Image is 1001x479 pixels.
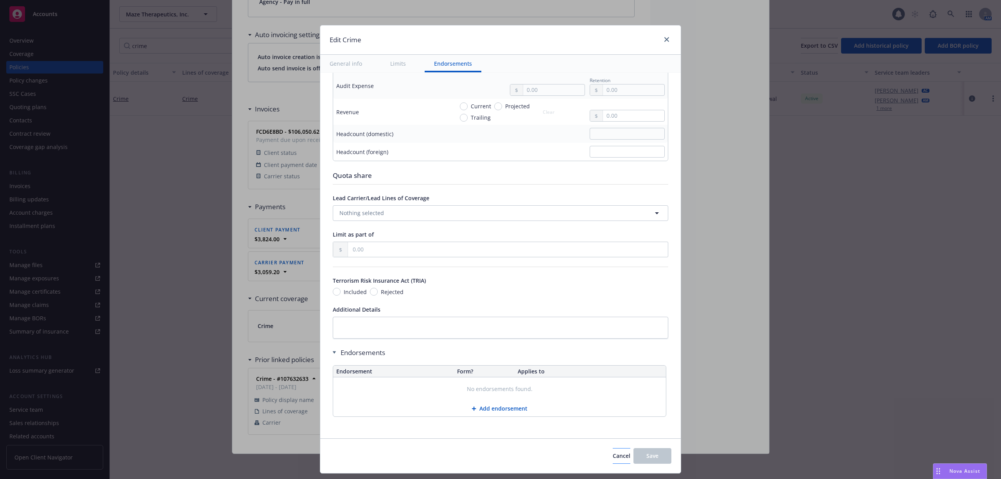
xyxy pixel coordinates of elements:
[336,130,393,138] div: Headcount (domestic)
[505,102,530,110] span: Projected
[333,288,341,296] input: Included
[339,209,384,217] span: Nothing selected
[460,102,468,110] input: Current
[603,110,664,121] input: 0.00
[613,448,630,464] button: Cancel
[425,55,481,72] button: Endorsements
[646,452,658,459] span: Save
[603,84,664,95] input: 0.00
[471,102,491,110] span: Current
[467,385,533,393] span: No endorsements found.
[333,401,666,416] button: Add endorsement
[494,102,502,110] input: Projected
[344,288,367,296] span: Included
[320,55,371,72] button: General info
[336,82,374,90] div: Audit Expense
[333,170,668,181] div: Quota share
[523,84,585,95] input: 0.00
[333,348,666,357] div: Endorsements
[333,194,429,202] span: Lead Carrier/Lead Lines of Coverage
[454,366,515,377] th: Form?
[471,113,491,122] span: Trailing
[336,148,388,156] div: Headcount (foreign)
[515,366,666,377] th: Applies to
[333,306,380,313] span: Additional Details
[381,55,415,72] button: Limits
[633,448,671,464] button: Save
[590,77,610,84] span: Retention
[933,464,943,479] div: Drag to move
[381,288,404,296] span: Rejected
[933,463,987,479] button: Nova Assist
[949,468,980,474] span: Nova Assist
[613,452,630,459] span: Cancel
[336,108,359,116] div: Revenue
[333,231,374,238] span: Limit as part of
[330,35,361,45] h1: Edit Crime
[333,277,426,284] span: Terrorism Risk Insurance Act (TRIA)
[333,366,454,377] th: Endorsement
[370,288,378,296] input: Rejected
[460,114,468,122] input: Trailing
[333,205,668,221] button: Nothing selected
[348,242,668,257] input: 0.00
